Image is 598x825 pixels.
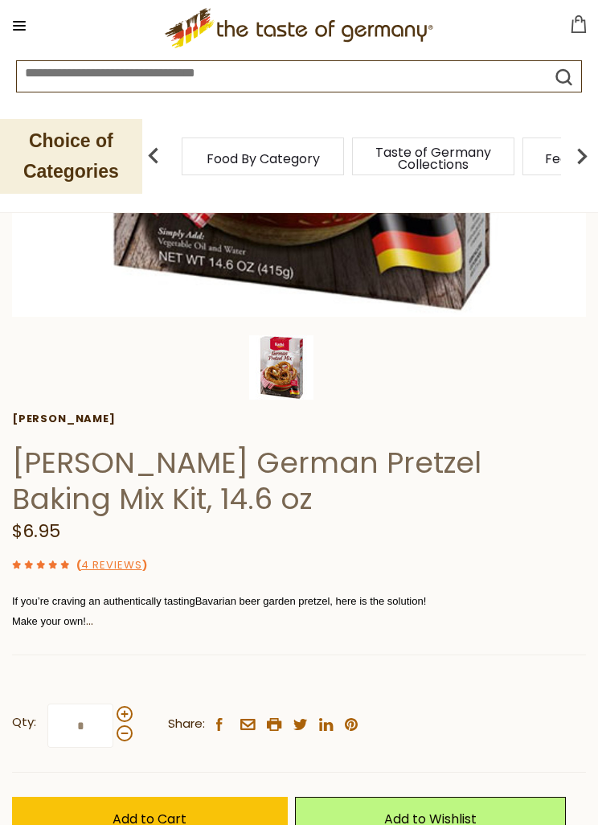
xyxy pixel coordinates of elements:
[12,635,447,647] span: The flour mix, food-grade lye and coarse salt are all included in the mix, just add oil and water.
[12,712,36,733] strong: Qty:
[12,612,93,629] span: Make your own!
[12,445,586,517] h1: [PERSON_NAME] German Pretzel Baking Mix Kit, 14.6 oz
[202,595,426,607] span: avarian beer garden pretzel, here is the solution!
[137,140,170,172] img: previous arrow
[249,335,313,400] img: Kathi German Pretzel Baking Mix Kit, 14.6 oz
[47,704,113,748] input: Qty:
[12,412,586,425] a: [PERSON_NAME]
[12,595,195,607] span: If you’re craving an authentically tasting
[76,557,147,573] span: ( )
[207,153,320,165] a: Food By Category
[369,146,498,170] a: Taste of Germany Collections
[195,595,203,607] span: B
[12,519,60,544] span: $6.95
[168,714,205,734] span: Share:
[81,557,142,574] a: 4 Reviews
[566,140,598,172] img: next arrow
